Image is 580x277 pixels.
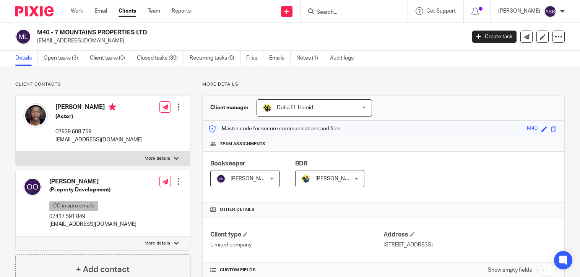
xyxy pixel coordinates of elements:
[15,29,31,45] img: svg%3E
[277,105,313,110] span: Doha EL Hamid
[202,81,565,87] p: More details
[210,160,245,167] span: Bookkeeper
[137,51,184,66] a: Closed tasks (30)
[119,7,136,15] a: Clients
[316,9,385,16] input: Search
[49,201,98,211] p: CC in auto emails
[109,103,116,111] i: Primary
[544,5,556,18] img: svg%3E
[55,113,143,120] h5: (Actor)
[246,51,263,66] a: Files
[55,136,143,144] p: [EMAIL_ADDRESS][DOMAIN_NAME]
[23,178,42,196] img: svg%3E
[296,51,324,66] a: Notes (1)
[55,128,143,136] p: 07939 608 759
[15,6,54,16] img: Pixie
[208,125,340,133] p: Master code for secure communications and files
[76,264,130,275] h4: + Add contact
[49,220,136,228] p: [EMAIL_ADDRESS][DOMAIN_NAME]
[488,266,532,274] label: Show empty fields
[498,7,540,15] p: [PERSON_NAME]
[216,174,226,183] img: svg%3E
[148,7,160,15] a: Team
[49,178,136,186] h4: [PERSON_NAME]
[145,240,170,246] p: More details
[210,231,383,239] h4: Client type
[269,51,291,66] a: Emails
[301,174,310,183] img: Dennis-Starbridge.jpg
[49,213,136,220] p: 07417 591 849
[145,156,170,162] p: More details
[37,29,376,37] h2: M40 - 7 MOUNTAINS PROPERTIES LTD
[426,8,456,14] span: Get Support
[37,37,461,45] p: [EMAIL_ADDRESS][DOMAIN_NAME]
[263,103,272,112] img: Doha-Starbridge.jpg
[49,186,136,194] h5: (Property Development)
[220,207,255,213] span: Other details
[210,104,249,112] h3: Client manager
[295,160,307,167] span: BDR
[15,51,38,66] a: Details
[94,7,107,15] a: Email
[527,125,538,133] div: M40
[220,141,265,147] span: Team assignments
[383,241,557,249] p: [STREET_ADDRESS]
[210,267,383,273] h4: CUSTOM FIELDS
[210,241,383,249] p: Limited company
[71,7,83,15] a: Work
[231,176,273,181] span: [PERSON_NAME]
[172,7,191,15] a: Reports
[472,31,517,43] a: Create task
[383,231,557,239] h4: Address
[15,81,190,87] p: Client contacts
[315,176,357,181] span: [PERSON_NAME]
[44,51,84,66] a: Open tasks (3)
[190,51,240,66] a: Recurring tasks (5)
[330,51,359,66] a: Audit logs
[90,51,131,66] a: Client tasks (0)
[23,103,48,128] img: Zackary%20Momoh%20-%20y.jpeg
[55,103,143,113] h4: [PERSON_NAME]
